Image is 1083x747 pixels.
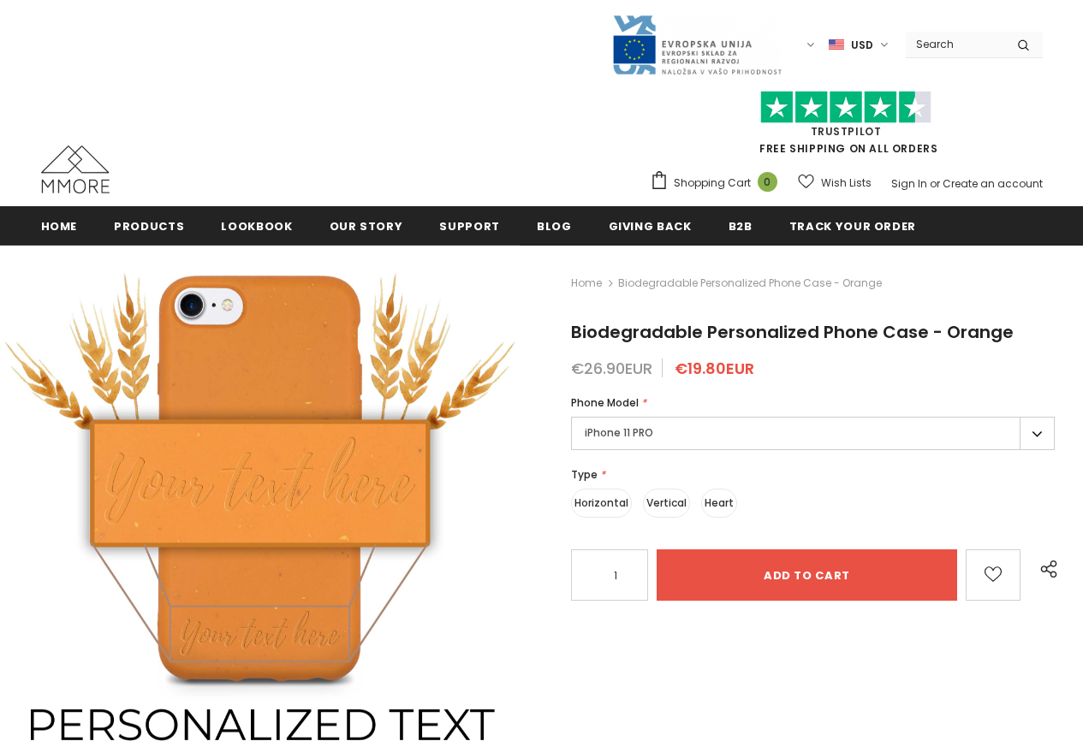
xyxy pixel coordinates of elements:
[609,218,692,234] span: Giving back
[943,176,1043,191] a: Create an account
[851,37,873,54] span: USD
[439,218,500,234] span: support
[729,206,753,245] a: B2B
[114,218,184,234] span: Products
[571,467,598,482] span: Type
[571,320,1014,344] span: Biodegradable Personalized Phone Case - Orange
[439,206,500,245] a: support
[41,145,110,193] img: MMORE Cases
[701,489,737,518] label: Heart
[330,218,403,234] span: Our Story
[798,168,872,198] a: Wish Lists
[571,273,602,293] a: Home
[330,206,403,245] a: Our Story
[891,176,927,191] a: Sign In
[657,549,957,601] input: Add to cart
[675,358,754,379] span: €19.80EUR
[41,206,78,245] a: Home
[821,175,872,192] span: Wish Lists
[811,124,882,139] a: Trustpilot
[571,417,1055,450] label: iPhone 11 PRO
[789,218,916,234] span: Track your order
[611,37,782,51] a: Javni Razpis
[537,218,572,234] span: Blog
[41,218,78,234] span: Home
[758,172,777,192] span: 0
[829,38,844,52] img: USD
[611,14,782,76] img: Javni Razpis
[650,98,1043,156] span: FREE SHIPPING ON ALL ORDERS
[537,206,572,245] a: Blog
[729,218,753,234] span: B2B
[789,206,916,245] a: Track your order
[221,206,292,245] a: Lookbook
[643,489,690,518] label: Vertical
[930,176,940,191] span: or
[618,273,882,293] span: Biodegradable Personalized Phone Case - Orange
[571,395,639,410] span: Phone Model
[650,170,786,196] a: Shopping Cart 0
[906,32,1004,56] input: Search Site
[571,358,652,379] span: €26.90EUR
[221,218,292,234] span: Lookbook
[760,91,931,124] img: Trust Pilot Stars
[609,206,692,245] a: Giving back
[674,175,751,192] span: Shopping Cart
[571,489,632,518] label: Horizontal
[114,206,184,245] a: Products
